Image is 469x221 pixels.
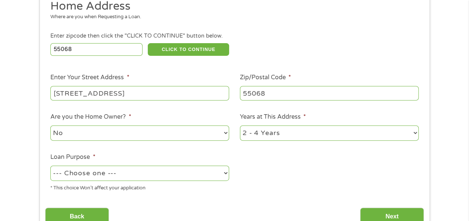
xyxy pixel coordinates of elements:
label: Years at This Address [240,113,306,121]
input: 1 Main Street [50,86,229,100]
label: Loan Purpose [50,153,95,161]
input: Enter Zipcode (e.g 01510) [50,43,143,56]
div: Where are you when Requesting a Loan. [50,13,413,21]
label: Zip/Postal Code [240,74,291,81]
button: CLICK TO CONTINUE [148,43,229,56]
label: Are you the Home Owner? [50,113,131,121]
div: * This choice Won’t affect your application [50,182,229,192]
div: Enter zipcode then click the "CLICK TO CONTINUE" button below. [50,32,418,40]
label: Enter Your Street Address [50,74,129,81]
